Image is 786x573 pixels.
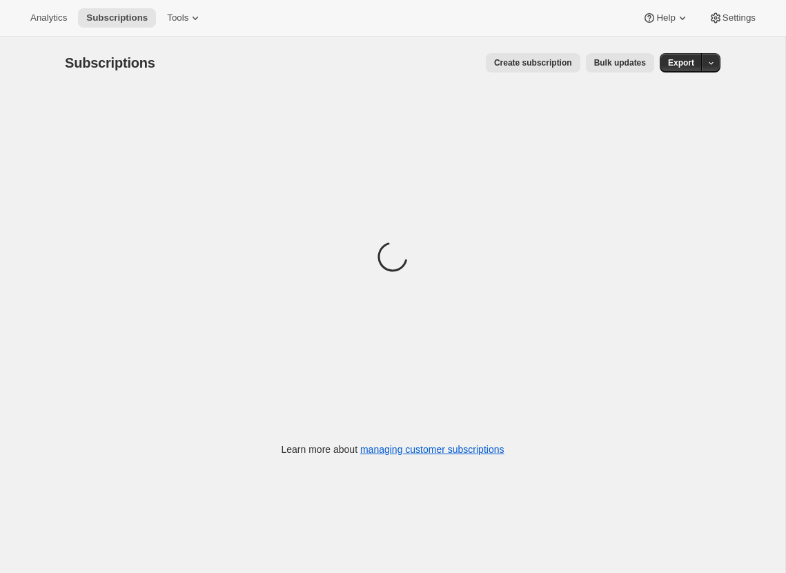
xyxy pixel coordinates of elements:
[700,8,764,28] button: Settings
[167,12,188,23] span: Tools
[586,53,654,72] button: Bulk updates
[668,57,694,68] span: Export
[30,12,67,23] span: Analytics
[282,443,504,456] p: Learn more about
[594,57,646,68] span: Bulk updates
[22,8,75,28] button: Analytics
[634,8,697,28] button: Help
[723,12,756,23] span: Settings
[660,53,703,72] button: Export
[494,57,572,68] span: Create subscription
[86,12,148,23] span: Subscriptions
[78,8,156,28] button: Subscriptions
[486,53,580,72] button: Create subscription
[159,8,210,28] button: Tools
[65,55,155,70] span: Subscriptions
[656,12,675,23] span: Help
[360,444,504,455] a: managing customer subscriptions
